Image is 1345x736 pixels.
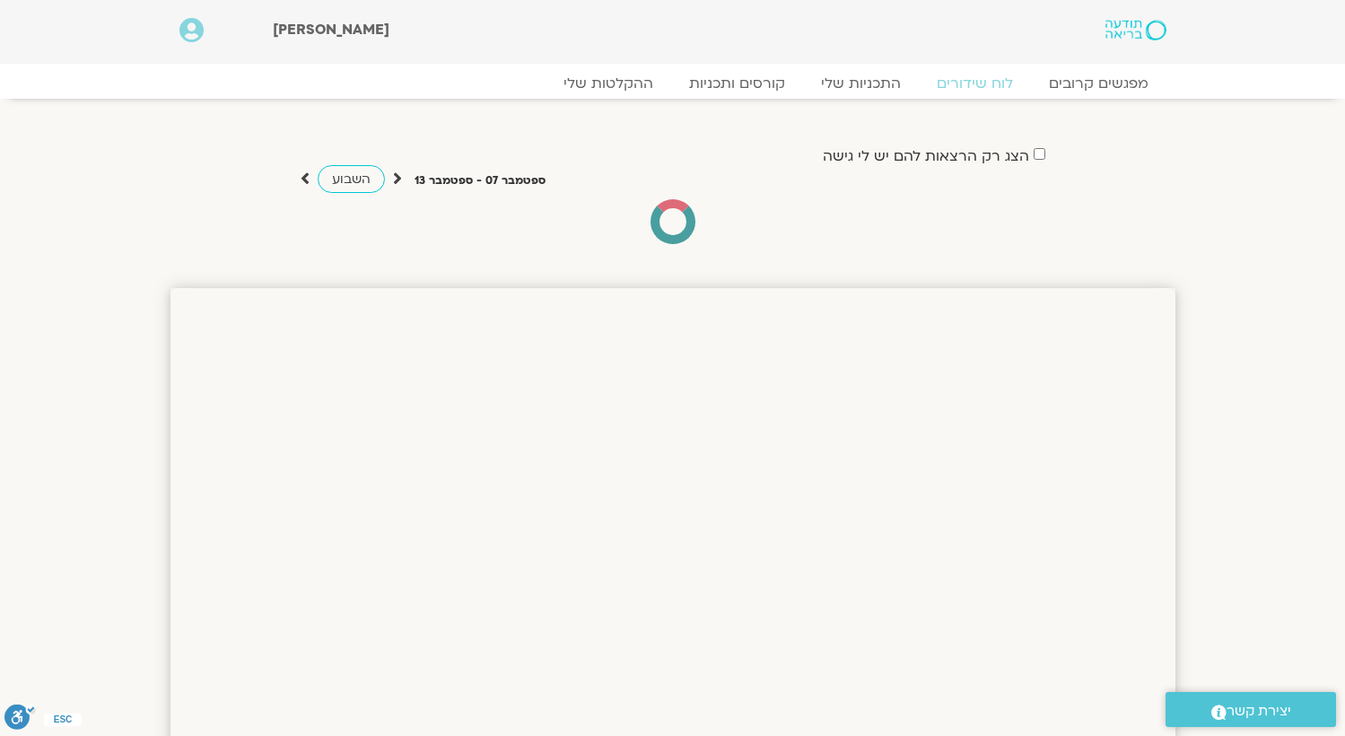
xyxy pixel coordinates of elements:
a: התכניות שלי [803,74,919,92]
label: הצג רק הרצאות להם יש לי גישה [823,148,1029,164]
span: יצירת קשר [1227,699,1291,723]
a: יצירת קשר [1166,692,1336,727]
a: ההקלטות שלי [546,74,671,92]
nav: Menu [179,74,1166,92]
a: מפגשים קרובים [1031,74,1166,92]
span: [PERSON_NAME] [273,20,389,39]
a: קורסים ותכניות [671,74,803,92]
span: השבוע [332,171,371,188]
a: השבוע [318,165,385,193]
a: לוח שידורים [919,74,1031,92]
p: ספטמבר 07 - ספטמבר 13 [415,171,546,190]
